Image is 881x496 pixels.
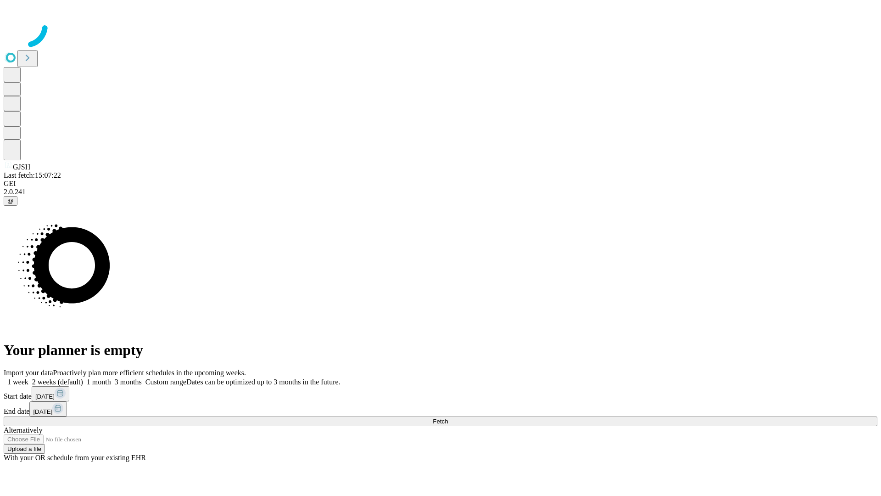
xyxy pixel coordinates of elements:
[53,369,246,377] span: Proactively plan more efficient schedules in the upcoming weeks.
[145,378,186,386] span: Custom range
[33,408,52,415] span: [DATE]
[4,386,877,401] div: Start date
[4,196,17,206] button: @
[87,378,111,386] span: 1 month
[4,426,42,434] span: Alternatively
[7,378,28,386] span: 1 week
[4,171,61,179] span: Last fetch: 15:07:22
[4,444,45,454] button: Upload a file
[4,342,877,359] h1: Your planner is empty
[4,180,877,188] div: GEI
[29,401,67,417] button: [DATE]
[4,369,53,377] span: Import your data
[32,378,83,386] span: 2 weeks (default)
[32,386,69,401] button: [DATE]
[186,378,340,386] span: Dates can be optimized up to 3 months in the future.
[13,163,30,171] span: GJSH
[4,401,877,417] div: End date
[4,454,146,462] span: With your OR schedule from your existing EHR
[4,188,877,196] div: 2.0.241
[35,393,55,400] span: [DATE]
[4,417,877,426] button: Fetch
[433,418,448,425] span: Fetch
[7,197,14,204] span: @
[115,378,142,386] span: 3 months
